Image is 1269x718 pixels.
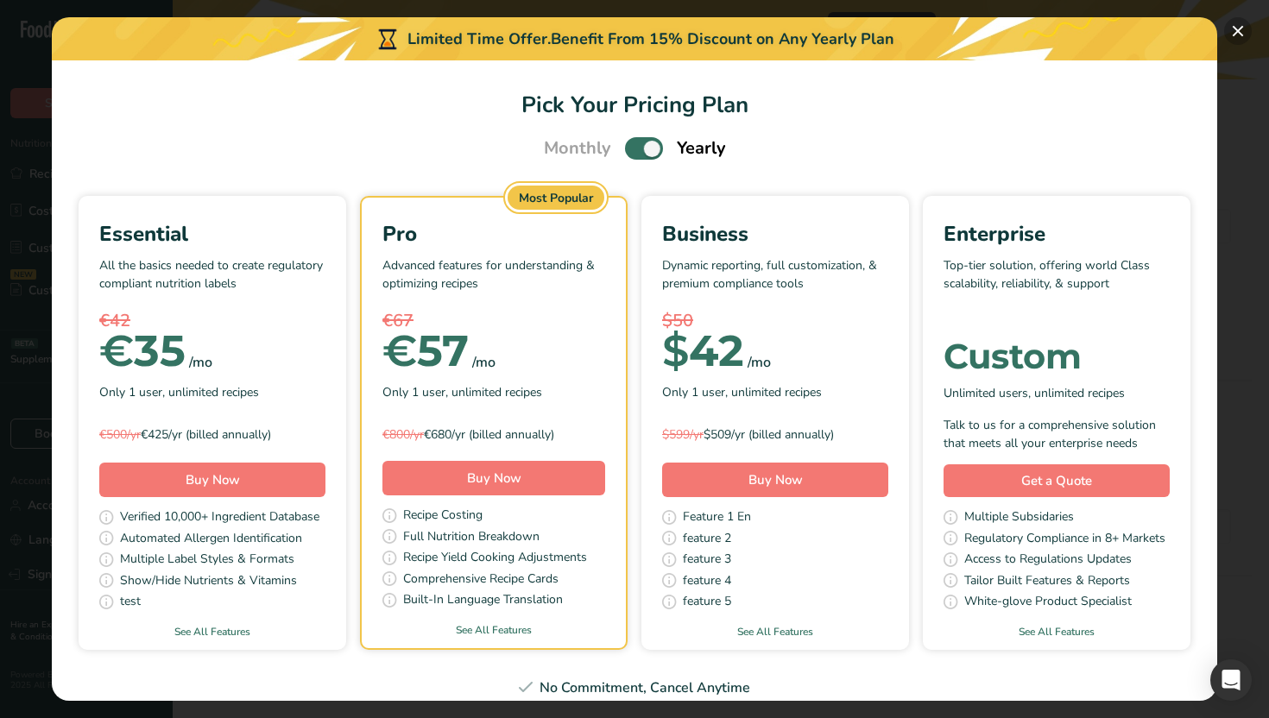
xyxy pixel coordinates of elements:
span: Feature 1 En [683,507,751,529]
div: €42 [99,308,325,334]
span: Tailor Built Features & Reports [964,571,1130,593]
a: See All Features [79,624,346,639]
span: White-glove Product Specialist [964,592,1132,614]
span: Unlimited users, unlimited recipes [944,384,1125,402]
span: Monthly [544,135,611,161]
span: Only 1 user, unlimited recipes [99,383,259,401]
span: Yearly [677,135,726,161]
span: Only 1 user, unlimited recipes [662,383,822,401]
span: Get a Quote [1021,471,1092,491]
div: /mo [472,352,496,373]
div: Enterprise [944,218,1170,249]
div: $50 [662,308,888,334]
span: Buy Now [186,471,240,488]
span: test [120,592,141,614]
span: Regulatory Compliance in 8+ Markets [964,529,1165,551]
div: Most Popular [508,186,604,210]
span: Automated Allergen Identification [120,529,302,551]
span: Full Nutrition Breakdown [403,527,540,549]
span: feature 5 [683,592,731,614]
p: All the basics needed to create regulatory compliant nutrition labels [99,256,325,308]
span: Multiple Label Styles & Formats [120,550,294,571]
span: Built-In Language Translation [403,590,563,612]
span: Show/Hide Nutrients & Vitamins [120,571,297,593]
div: $509/yr (billed annually) [662,425,888,444]
div: /mo [189,352,212,373]
button: Buy Now [662,463,888,497]
div: Business [662,218,888,249]
a: See All Features [923,624,1190,639]
span: Recipe Yield Cooking Adjustments [403,548,587,570]
button: Buy Now [99,463,325,497]
div: €67 [382,308,605,334]
span: feature 2 [683,529,731,551]
div: 42 [662,334,744,368]
span: €500/yr [99,426,141,443]
span: feature 4 [683,571,731,593]
span: € [382,324,417,377]
span: Multiple Subsidaries [964,507,1074,529]
h1: Pick Your Pricing Plan [73,88,1196,122]
span: $599/yr [662,426,704,443]
div: No Commitment, Cancel Anytime [73,677,1196,698]
div: €680/yr (billed annually) [382,425,605,444]
a: Get a Quote [944,464,1170,498]
div: /mo [748,352,771,373]
span: feature 3 [683,550,731,571]
div: Benefit From 15% Discount on Any Yearly Plan [551,28,894,51]
div: Limited Time Offer. [52,17,1217,60]
span: Verified 10,000+ Ingredient Database [120,507,319,529]
span: Buy Now [467,469,521,487]
div: 35 [99,334,186,368]
p: Dynamic reporting, full customization, & premium compliance tools [662,256,888,308]
span: Recipe Costing [403,506,483,527]
div: Essential [99,218,325,249]
a: See All Features [641,624,909,639]
span: Buy Now [748,471,803,488]
div: 57 [382,334,469,368]
button: Buy Now [382,461,605,495]
a: See All Features [362,622,626,638]
span: €800/yr [382,426,424,443]
span: Comprehensive Recipe Cards [403,570,559,591]
div: €425/yr (billed annually) [99,425,325,444]
div: Talk to us for a comprehensive solution that meets all your enterprise needs [944,416,1170,452]
span: Access to Regulations Updates [964,550,1132,571]
span: € [99,324,134,377]
span: $ [662,324,689,377]
p: Top-tier solution, offering world Class scalability, reliability, & support [944,256,1170,308]
p: Advanced features for understanding & optimizing recipes [382,256,605,308]
div: Open Intercom Messenger [1210,659,1252,701]
div: Custom [944,339,1170,374]
span: Only 1 user, unlimited recipes [382,383,542,401]
div: Pro [382,218,605,249]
